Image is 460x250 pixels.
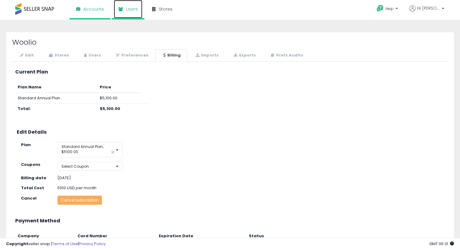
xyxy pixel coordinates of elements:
[15,231,75,241] th: Company
[57,142,122,157] button: Standard Annual Plan, $5100.00 ×
[21,142,31,148] strong: Plan
[17,129,443,135] h3: Edit Details
[429,241,454,247] span: 2025-10-7 06:31 GMT
[75,231,156,241] th: Card Number
[21,195,37,201] strong: Cancel
[21,162,40,167] strong: Coupons
[97,82,141,93] th: Price
[12,49,40,62] a: Edit
[108,49,155,62] a: Preferences
[79,241,106,247] a: Privacy Policy
[15,93,97,104] td: Standard Annual Plan
[52,241,78,247] a: Terms of Use
[263,49,310,62] a: Prefs Audits
[57,162,122,171] button: Select Coupon
[6,241,106,247] div: seller snap | |
[226,49,262,62] a: Exports
[126,6,138,12] span: Users
[15,69,445,75] h3: Current Plan
[15,218,445,224] h3: Payment Method
[12,38,448,46] h2: Woolio
[385,6,394,11] span: Help
[83,6,104,12] span: Accounts
[18,106,31,111] b: Total:
[57,175,157,181] div: [DATE]
[6,241,28,247] strong: Copyright
[97,93,141,104] td: $5,100.00
[156,231,246,241] th: Expiration Date
[21,185,44,191] strong: Total Cost
[57,196,102,205] button: Cancel subscription
[417,5,440,11] span: Hi [PERSON_NAME]
[15,82,97,93] th: Plan Name
[159,6,172,12] span: Stores
[409,5,444,19] a: Hi [PERSON_NAME]
[155,49,187,62] a: Billing
[246,231,293,241] th: Status
[53,185,162,191] div: 5100 USD per month
[61,144,103,154] span: Standard Annual Plan, $5100.00
[188,49,225,62] a: Imports
[41,49,75,62] a: Stores
[100,106,120,111] b: $5,100.00
[376,5,384,12] i: Get Help
[21,175,46,181] strong: Billing date
[76,49,107,62] a: Users
[61,164,89,169] span: Select Coupon
[111,149,115,156] span: ×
